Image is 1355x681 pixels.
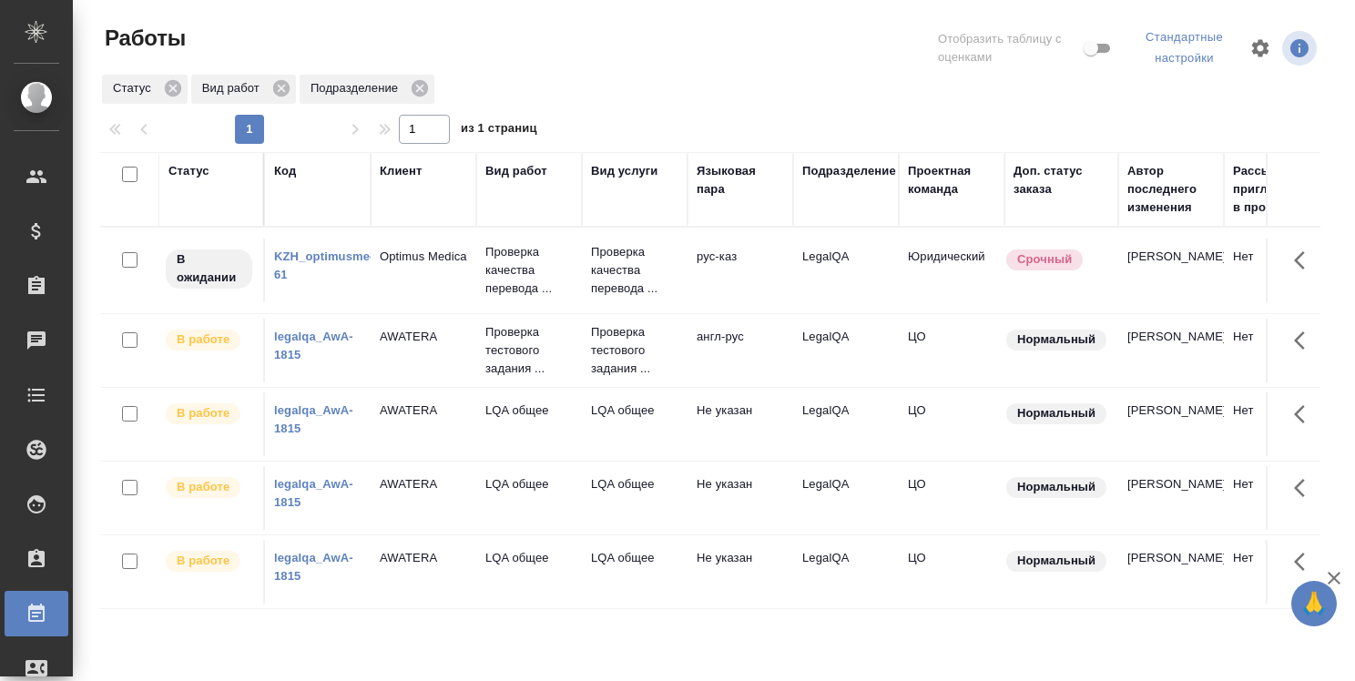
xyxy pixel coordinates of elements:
[102,75,188,104] div: Статус
[274,477,353,509] a: legalqa_AwA-1815
[938,30,1080,66] span: Отобразить таблицу с оценками
[1017,250,1072,269] p: Срочный
[1017,552,1095,570] p: Нормальный
[168,162,209,180] div: Статус
[1118,319,1224,382] td: [PERSON_NAME]
[300,75,434,104] div: Подразделение
[697,162,784,198] div: Языковая пара
[1224,392,1330,456] td: Нет
[1118,239,1224,302] td: [PERSON_NAME]
[202,79,266,97] p: Вид работ
[1283,392,1327,436] button: Здесь прячутся важные кнопки
[591,162,658,180] div: Вид услуги
[1017,330,1095,349] p: Нормальный
[177,404,229,422] p: В работе
[485,549,573,567] p: LQA общее
[177,330,229,349] p: В работе
[591,475,678,493] p: LQA общее
[591,401,678,420] p: LQA общее
[380,328,467,346] p: AWATERA
[1014,162,1109,198] div: Доп. статус заказа
[1283,466,1327,510] button: Здесь прячутся важные кнопки
[177,250,241,287] p: В ожидании
[380,162,422,180] div: Клиент
[274,249,398,281] a: KZH_optimusmedica-61
[1283,319,1327,362] button: Здесь прячутся важные кнопки
[591,243,678,298] p: Проверка качества перевода ...
[793,540,899,604] td: LegalQA
[485,475,573,493] p: LQA общее
[177,478,229,496] p: В работе
[793,239,899,302] td: LegalQA
[485,401,573,420] p: LQA общее
[485,243,573,298] p: Проверка качества перевода ...
[793,466,899,530] td: LegalQA
[1118,540,1224,604] td: [PERSON_NAME]
[1299,584,1330,623] span: 🙏
[1224,239,1330,302] td: Нет
[164,248,254,290] div: Исполнитель назначен, приступать к работе пока рано
[177,552,229,570] p: В работе
[1224,540,1330,604] td: Нет
[274,551,353,583] a: legalqa_AwA-1815
[1224,319,1330,382] td: Нет
[274,330,353,361] a: legalqa_AwA-1815
[274,162,296,180] div: Код
[899,239,1004,302] td: Юридический
[688,239,793,302] td: рус-каз
[591,323,678,378] p: Проверка тестового задания ...
[1118,392,1224,456] td: [PERSON_NAME]
[1127,162,1215,217] div: Автор последнего изменения
[802,162,896,180] div: Подразделение
[688,466,793,530] td: Не указан
[1233,162,1320,217] div: Рассылка приглашений в процессе?
[899,392,1004,456] td: ЦО
[380,401,467,420] p: AWATERA
[461,117,537,144] span: из 1 страниц
[1130,24,1238,73] div: split button
[164,475,254,500] div: Исполнитель выполняет работу
[899,319,1004,382] td: ЦО
[688,540,793,604] td: Не указан
[1291,581,1337,626] button: 🙏
[380,549,467,567] p: AWATERA
[274,403,353,435] a: legalqa_AwA-1815
[1238,26,1282,70] span: Настроить таблицу
[100,24,186,53] span: Работы
[899,540,1004,604] td: ЦО
[688,392,793,456] td: Не указан
[1224,466,1330,530] td: Нет
[311,79,404,97] p: Подразделение
[793,319,899,382] td: LegalQA
[1283,540,1327,584] button: Здесь прячутся важные кнопки
[1282,31,1320,66] span: Посмотреть информацию
[1017,404,1095,422] p: Нормальный
[1283,239,1327,282] button: Здесь прячутся важные кнопки
[113,79,158,97] p: Статус
[793,392,899,456] td: LegalQA
[191,75,296,104] div: Вид работ
[485,162,547,180] div: Вид работ
[485,323,573,378] p: Проверка тестового задания ...
[1118,466,1224,530] td: [PERSON_NAME]
[908,162,995,198] div: Проектная команда
[688,319,793,382] td: англ-рус
[164,549,254,574] div: Исполнитель выполняет работу
[380,475,467,493] p: AWATERA
[380,248,467,266] p: Optimus Medica
[899,466,1004,530] td: ЦО
[164,401,254,426] div: Исполнитель выполняет работу
[1017,478,1095,496] p: Нормальный
[164,328,254,352] div: Исполнитель выполняет работу
[591,549,678,567] p: LQA общее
